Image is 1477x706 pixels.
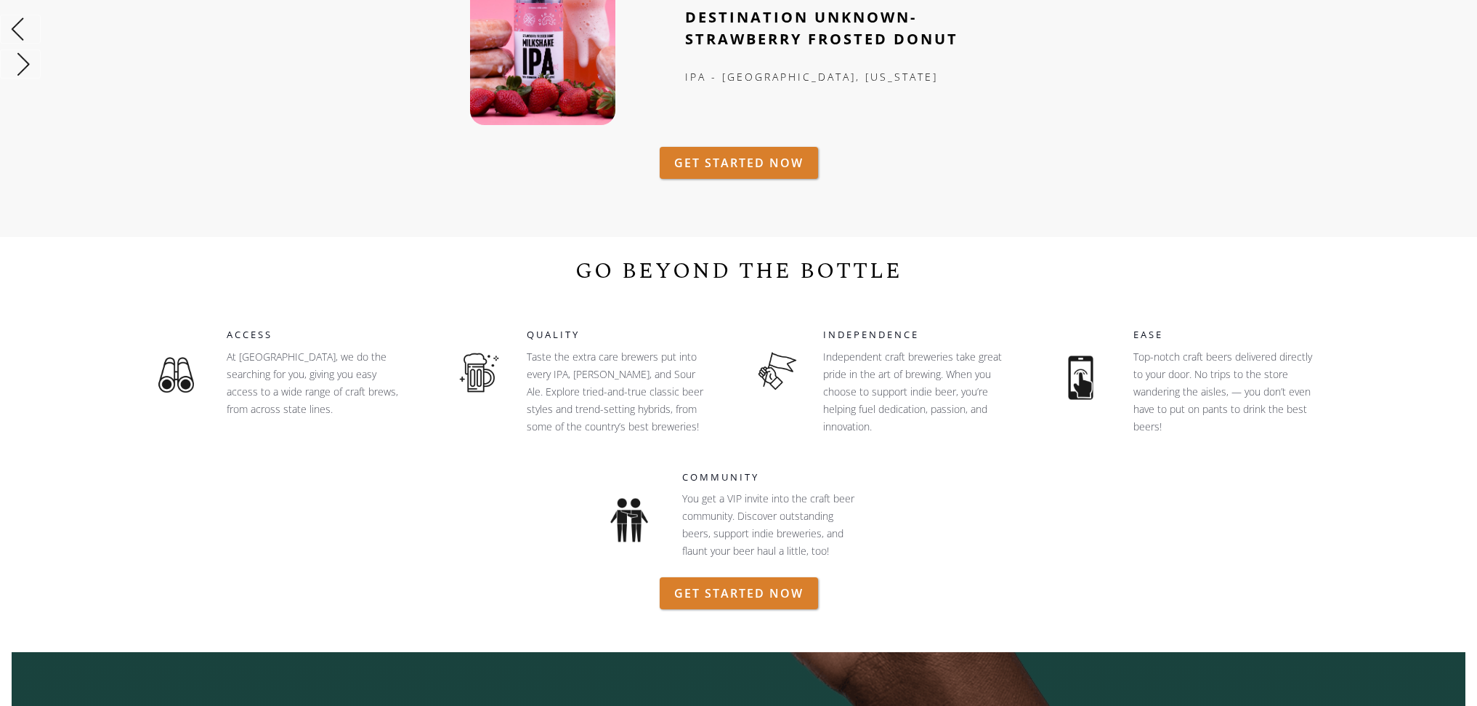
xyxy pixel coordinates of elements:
[660,147,818,179] a: GET STARTED NOW
[682,490,864,560] p: You get a VIP invite into the craft beer community. Discover outstanding beers, support indie bre...
[823,328,1013,342] h5: INDEPENDENCE
[1133,328,1330,342] h5: EASE
[575,254,902,289] h1: GO BEYOND THE BOTTLE
[527,328,716,342] h5: QUALITY
[660,577,818,609] a: GET STARTED NOW
[685,68,1018,86] div: IPA - [GEOGRAPHIC_DATA], [US_STATE]
[682,470,893,485] h5: COMMUNITY
[823,348,1005,436] p: Independent craft breweries take great pride in the art of brewing. When you choose to support in...
[227,328,416,342] h5: ACCESS
[227,348,408,418] p: At [GEOGRAPHIC_DATA], we do the searching for you, giving you easy access to a wide range of craf...
[685,7,958,49] strong: DESTINATION UNKNOWN- STRAWBERRY FROSTED DONUT
[527,348,708,436] p: Taste the extra care brewers put into every IPA, [PERSON_NAME], and Sour Ale. Explore tried-and-t...
[1133,348,1315,436] p: Top-notch craft beers delivered directly to your door. No trips to the store wandering the aisles...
